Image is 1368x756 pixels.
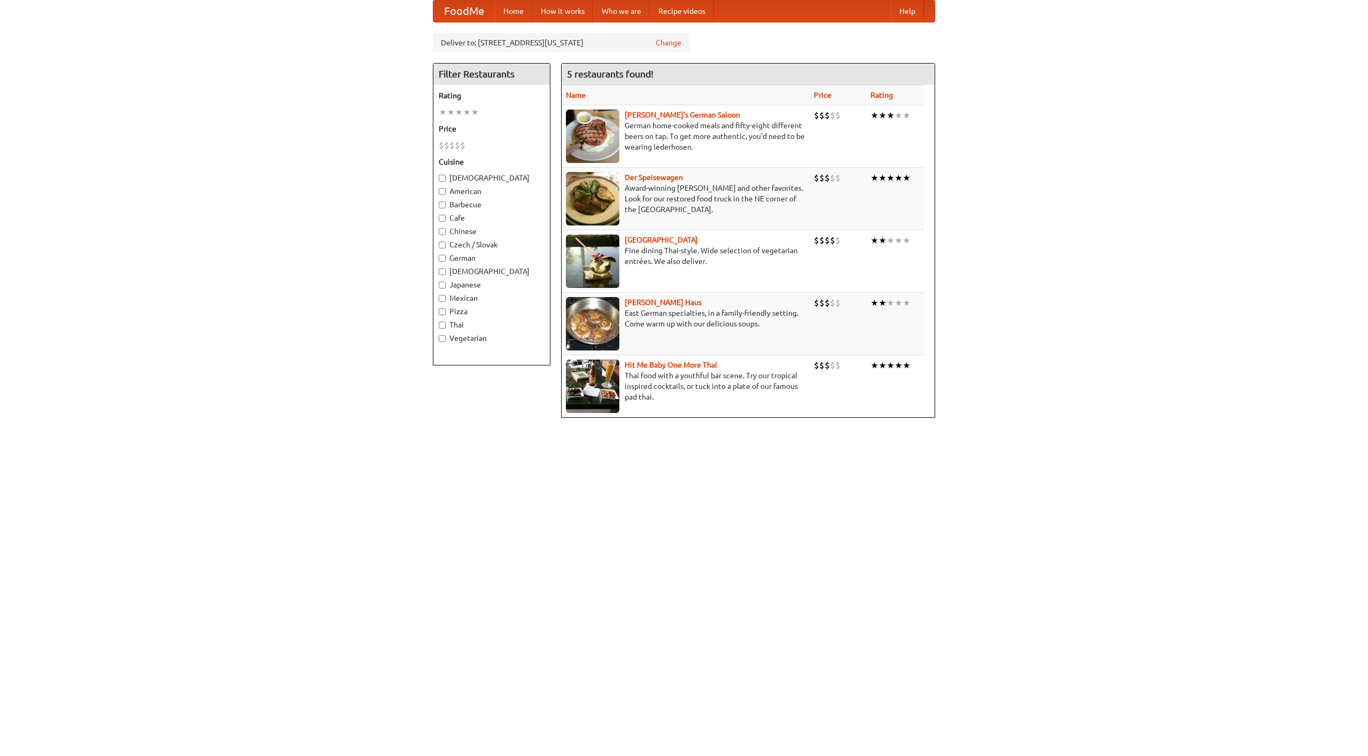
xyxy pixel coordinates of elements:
[903,235,911,246] li: ★
[439,279,545,290] label: Japanese
[566,91,586,99] a: Name
[447,106,455,118] li: ★
[656,37,681,48] a: Change
[814,91,831,99] a: Price
[566,235,619,288] img: satay.jpg
[830,110,835,121] li: $
[439,268,446,275] input: [DEMOGRAPHIC_DATA]
[439,215,446,222] input: Cafe
[814,360,819,371] li: $
[532,1,593,22] a: How it works
[825,172,830,184] li: $
[879,172,887,184] li: ★
[879,360,887,371] li: ★
[814,110,819,121] li: $
[566,308,805,329] p: East German specialties, in a family-friendly setting. Come warm up with our delicious soups.
[439,295,446,302] input: Mexican
[439,293,545,303] label: Mexican
[830,360,835,371] li: $
[819,172,825,184] li: $
[830,297,835,309] li: $
[835,360,841,371] li: $
[439,322,446,329] input: Thai
[471,106,479,118] li: ★
[870,360,879,371] li: ★
[814,172,819,184] li: $
[814,297,819,309] li: $
[825,235,830,246] li: $
[439,90,545,101] h5: Rating
[830,172,835,184] li: $
[830,235,835,246] li: $
[870,172,879,184] li: ★
[439,186,545,197] label: American
[439,335,446,342] input: Vegetarian
[625,173,683,182] a: Der Speisewagen
[566,360,619,413] img: babythai.jpg
[887,360,895,371] li: ★
[625,111,740,119] a: [PERSON_NAME]'s German Saloon
[439,253,545,263] label: German
[495,1,532,22] a: Home
[444,139,449,151] li: $
[566,297,619,350] img: kohlhaus.jpg
[439,308,446,315] input: Pizza
[439,173,545,183] label: [DEMOGRAPHIC_DATA]
[455,139,460,151] li: $
[835,172,841,184] li: $
[903,297,911,309] li: ★
[870,297,879,309] li: ★
[439,157,545,167] h5: Cuisine
[903,110,911,121] li: ★
[895,235,903,246] li: ★
[439,228,446,235] input: Chinese
[895,360,903,371] li: ★
[835,235,841,246] li: $
[879,235,887,246] li: ★
[439,139,444,151] li: $
[819,235,825,246] li: $
[439,199,545,210] label: Barbecue
[449,139,455,151] li: $
[870,110,879,121] li: ★
[566,370,805,402] p: Thai food with a youthful bar scene. Try our tropical inspired cocktails, or tuck into a plate of...
[439,106,447,118] li: ★
[439,319,545,330] label: Thai
[825,360,830,371] li: $
[625,236,698,244] a: [GEOGRAPHIC_DATA]
[567,69,654,79] ng-pluralize: 5 restaurants found!
[460,139,465,151] li: $
[439,333,545,344] label: Vegetarian
[903,172,911,184] li: ★
[439,266,545,277] label: [DEMOGRAPHIC_DATA]
[879,297,887,309] li: ★
[439,282,446,289] input: Japanese
[463,106,471,118] li: ★
[887,110,895,121] li: ★
[439,213,545,223] label: Cafe
[439,201,446,208] input: Barbecue
[650,1,714,22] a: Recipe videos
[825,297,830,309] li: $
[887,172,895,184] li: ★
[439,239,545,250] label: Czech / Slovak
[825,110,830,121] li: $
[439,226,545,237] label: Chinese
[819,110,825,121] li: $
[814,235,819,246] li: $
[887,297,895,309] li: ★
[625,298,702,307] a: [PERSON_NAME] Haus
[895,172,903,184] li: ★
[835,110,841,121] li: $
[566,245,805,267] p: Fine dining Thai-style. Wide selection of vegetarian entrées. We also deliver.
[433,33,689,52] div: Deliver to: [STREET_ADDRESS][US_STATE]
[870,91,893,99] a: Rating
[625,361,717,369] b: Hit Me Baby One More Thai
[566,172,619,225] img: speisewagen.jpg
[895,110,903,121] li: ★
[566,183,805,215] p: Award-winning [PERSON_NAME] and other favorites. Look for our restored food truck in the NE corne...
[895,297,903,309] li: ★
[891,1,924,22] a: Help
